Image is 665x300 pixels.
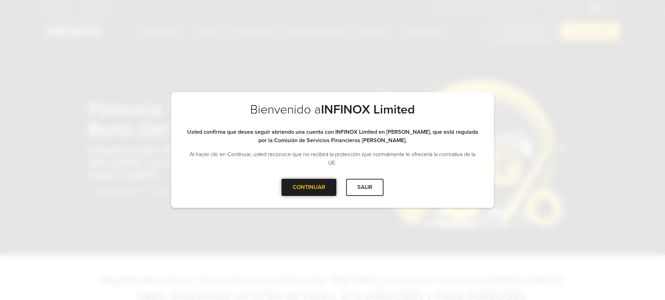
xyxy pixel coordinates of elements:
p: Al hacer clic en Continuar, usted reconoce que no recibirá la protección que normalmente le ofrec... [185,150,480,167]
h2: Bienvenido a [185,102,480,128]
strong: INFINOX Limited [321,102,415,117]
div: CONTINUAR [282,179,336,196]
div: SALIR [346,179,383,196]
strong: Usted confirma que desea seguir abriendo una cuenta con INFINOX Limited en [PERSON_NAME], que est... [187,129,478,144]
